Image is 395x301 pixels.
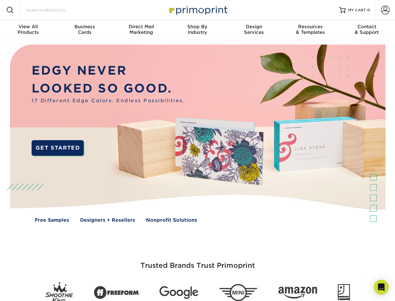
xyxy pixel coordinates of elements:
a: DesignServices [226,20,282,40]
div: & Support [339,24,395,35]
div: Industry [169,24,225,35]
div: Cards [56,24,113,35]
div: Services [226,24,282,35]
a: BusinessCards [56,20,113,40]
div: Marketing [113,24,169,35]
span: 17 Different Edge Colors. Endless Possibilities. [32,97,185,104]
a: Contact& Support [339,20,395,40]
a: Nonprofit Solutions [146,217,197,224]
p: LOOKED SO GOOD. [32,80,185,98]
a: Free Samples [35,217,69,224]
img: Goodwill [338,284,350,301]
span: MY CART [348,8,366,13]
span: Resources [282,24,338,29]
a: Shop ByIndustry [169,20,225,40]
a: Direct MailMarketing [113,20,169,40]
img: Google [160,286,198,299]
img: Primoprint [166,3,229,17]
div: & Templates [282,24,338,35]
input: SEARCH PRODUCTS..... [25,6,86,14]
img: Amazon [278,287,317,299]
h3: Trusted Brands Trust Primoprint [15,246,381,277]
div: Open Intercom Messenger [374,280,389,295]
span: Shop By [169,24,225,29]
span: Business [56,24,113,29]
a: Designers + Resellers [80,217,135,224]
a: GET STARTED [32,140,84,156]
span: Design [226,24,282,29]
p: EDGY NEVER [32,62,185,80]
span: 0 [367,8,370,12]
a: Resources& Templates [282,20,338,40]
span: Direct Mail [113,24,169,29]
span: Contact [339,24,395,29]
